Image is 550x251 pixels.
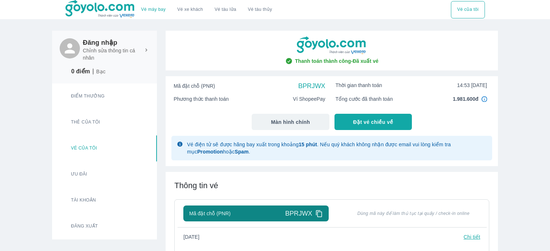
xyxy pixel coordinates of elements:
[242,1,278,18] button: Vé tàu thủy
[451,1,485,18] button: Vé của tôi
[481,96,487,102] img: in4
[60,196,69,205] img: account
[54,83,157,109] button: Điểm thưởng
[285,57,293,65] img: check-circle
[453,95,478,103] span: 1.981.600đ
[197,149,223,155] strong: Promotion
[174,181,218,190] span: Thông tin vé
[83,38,149,47] h6: Đăng nhập
[235,149,249,155] strong: Spam
[271,118,310,126] span: Màn hình chính
[299,142,317,147] strong: 15 phút
[60,92,69,101] img: star
[71,68,90,75] p: 0 điểm
[177,142,183,147] img: glyph
[54,213,157,239] button: Đăng xuất
[54,109,157,135] button: Thẻ của tôi
[187,142,451,155] span: Vé điện tử sẽ được hãng bay xuất trong khoảng . Nếu quý khách không nhận được email vui lòng kiểm...
[209,1,242,18] a: Vé tàu lửa
[60,144,69,153] img: ticket
[177,7,203,12] a: Vé xe khách
[141,7,166,12] a: Vé máy bay
[464,233,480,241] p: Chi tiết
[83,47,140,61] p: Chỉnh sửa thông tin cá nhân
[60,222,69,231] img: logout
[295,57,379,65] span: Thanh toán thành công - Đã xuất vé
[54,135,157,161] button: Vé của tôi
[52,83,157,239] div: Card thong tin user
[336,95,393,103] span: Tổng cước đã thanh toán
[60,170,69,179] img: promotion
[457,82,487,89] span: 14:53 [DATE]
[285,209,312,218] span: BPRJWX
[60,67,68,76] img: star
[334,114,412,130] button: Đặt vé chiều về
[189,210,230,217] span: Mã đặt chỗ (PNR)
[96,68,106,75] p: Bạc
[298,82,325,90] span: BPRJWX
[297,36,367,55] img: goyolo-logo
[135,1,278,18] div: choose transportation mode
[174,82,215,90] span: Mã đặt chỗ (PNR)
[293,95,325,103] span: Ví ShopeePay
[451,1,485,18] div: choose transportation mode
[252,114,329,130] button: Màn hình chính
[353,118,393,126] span: Đặt vé chiều về
[336,82,382,89] span: Thời gian thanh toán
[54,161,157,187] button: Ưu đãi
[54,187,157,213] button: Tài khoản
[60,118,69,127] img: star
[174,95,229,103] span: Phương thức thanh toán
[183,233,205,241] span: [DATE]
[347,211,480,216] span: Dùng mã này để làm thủ tục tại quầy / check-in online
